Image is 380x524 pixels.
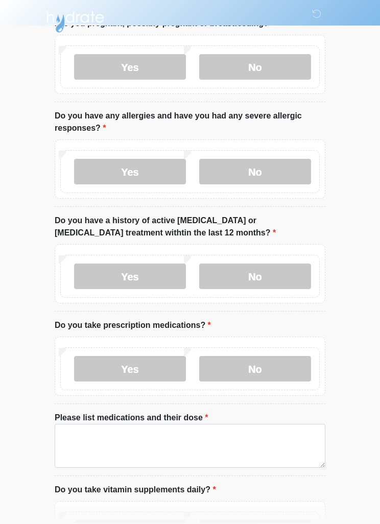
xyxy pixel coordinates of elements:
label: No [199,264,311,289]
label: Yes [74,356,186,382]
label: Yes [74,159,186,184]
label: No [199,356,311,382]
img: Hydrate IV Bar - Chandler Logo [44,8,106,33]
label: No [199,54,311,80]
label: Do you take vitamin supplements daily? [55,484,216,496]
label: Yes [74,54,186,80]
label: No [199,159,311,184]
label: Yes [74,264,186,289]
label: Do you have any allergies and have you had any severe allergic responses? [55,110,325,134]
label: Please list medications and their dose [55,412,208,424]
label: Do you take prescription medications? [55,319,211,331]
label: Do you have a history of active [MEDICAL_DATA] or [MEDICAL_DATA] treatment withtin the last 12 mo... [55,215,325,239]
